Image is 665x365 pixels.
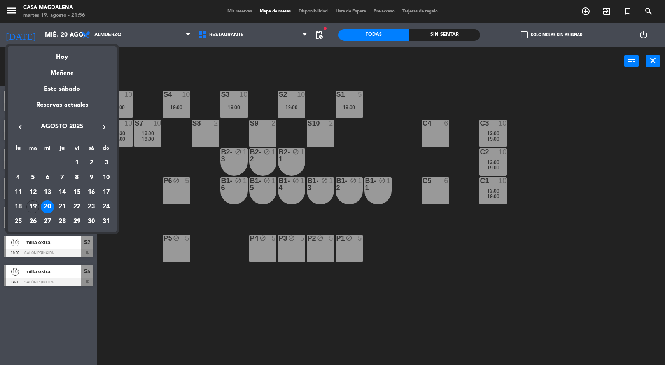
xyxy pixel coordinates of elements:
td: 11 de agosto de 2025 [11,185,26,200]
td: 31 de agosto de 2025 [99,214,114,229]
div: 7 [56,171,69,184]
div: 5 [26,171,40,184]
td: 13 de agosto de 2025 [40,185,55,200]
div: 8 [70,171,84,184]
td: 21 de agosto de 2025 [55,200,70,215]
div: 2 [85,156,98,169]
td: 7 de agosto de 2025 [55,170,70,185]
button: keyboard_arrow_right [97,122,111,132]
button: keyboard_arrow_left [13,122,27,132]
td: 26 de agosto de 2025 [26,214,40,229]
div: 18 [12,200,25,213]
th: sábado [84,144,99,156]
span: agosto 2025 [27,122,97,132]
td: 27 de agosto de 2025 [40,214,55,229]
td: 17 de agosto de 2025 [99,185,114,200]
td: 18 de agosto de 2025 [11,200,26,215]
td: 5 de agosto de 2025 [26,170,40,185]
td: 28 de agosto de 2025 [55,214,70,229]
td: 30 de agosto de 2025 [84,214,99,229]
div: 29 [70,215,84,228]
th: lunes [11,144,26,156]
div: 4 [12,171,25,184]
td: 19 de agosto de 2025 [26,200,40,215]
div: 26 [26,215,40,228]
div: 16 [85,186,98,199]
div: 17 [100,186,113,199]
div: 22 [70,200,84,213]
div: 30 [85,215,98,228]
div: 12 [26,186,40,199]
div: 28 [56,215,69,228]
th: domingo [99,144,114,156]
div: Reservas actuales [8,100,117,116]
td: AGO. [11,155,70,170]
i: keyboard_arrow_right [100,122,109,132]
i: keyboard_arrow_left [16,122,25,132]
div: 19 [26,200,40,213]
div: 23 [85,200,98,213]
th: miércoles [40,144,55,156]
div: 25 [12,215,25,228]
td: 8 de agosto de 2025 [70,170,84,185]
div: 11 [12,186,25,199]
td: 4 de agosto de 2025 [11,170,26,185]
td: 15 de agosto de 2025 [70,185,84,200]
div: 20 [41,200,54,213]
th: martes [26,144,40,156]
td: 12 de agosto de 2025 [26,185,40,200]
div: 6 [41,171,54,184]
div: Hoy [8,46,117,62]
div: 21 [56,200,69,213]
td: 29 de agosto de 2025 [70,214,84,229]
div: 3 [100,156,113,169]
td: 16 de agosto de 2025 [84,185,99,200]
td: 22 de agosto de 2025 [70,200,84,215]
td: 14 de agosto de 2025 [55,185,70,200]
div: 15 [70,186,84,199]
td: 3 de agosto de 2025 [99,155,114,170]
td: 23 de agosto de 2025 [84,200,99,215]
div: 14 [56,186,69,199]
td: 25 de agosto de 2025 [11,214,26,229]
div: 27 [41,215,54,228]
div: 24 [100,200,113,213]
div: 10 [100,171,113,184]
td: 10 de agosto de 2025 [99,170,114,185]
div: Este sábado [8,78,117,100]
td: 24 de agosto de 2025 [99,200,114,215]
div: 9 [85,171,98,184]
th: viernes [70,144,84,156]
td: 2 de agosto de 2025 [84,155,99,170]
div: 13 [41,186,54,199]
td: 1 de agosto de 2025 [70,155,84,170]
th: jueves [55,144,70,156]
div: Mañana [8,62,117,78]
td: 20 de agosto de 2025 [40,200,55,215]
div: 1 [70,156,84,169]
div: 31 [100,215,113,228]
td: 6 de agosto de 2025 [40,170,55,185]
td: 9 de agosto de 2025 [84,170,99,185]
